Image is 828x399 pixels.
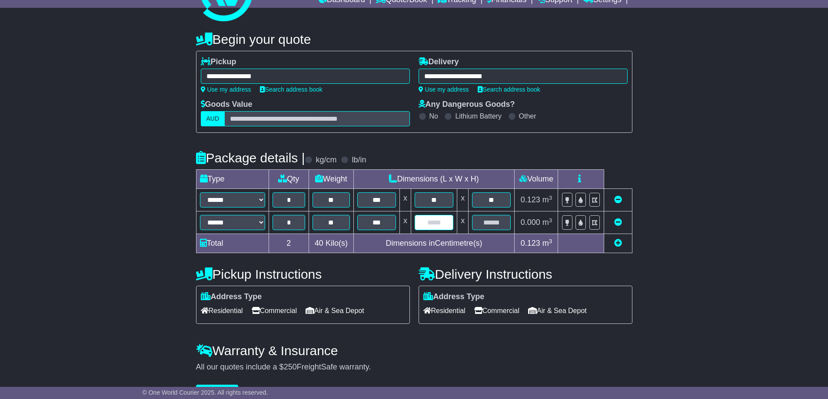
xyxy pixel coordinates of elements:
h4: Package details | [196,151,305,165]
span: m [542,218,552,227]
a: Search address book [478,86,540,93]
label: Other [519,112,536,120]
td: Qty [269,170,309,189]
label: lb/in [352,155,366,165]
td: Dimensions (L x W x H) [353,170,515,189]
span: 0.123 [521,239,540,247]
span: Commercial [474,304,519,317]
span: 250 [284,363,297,371]
span: Residential [201,304,243,317]
span: m [542,195,552,204]
label: No [429,112,438,120]
a: Use my address [419,86,469,93]
label: kg/cm [316,155,336,165]
label: Address Type [201,292,262,302]
span: m [542,239,552,247]
td: x [457,211,469,234]
label: Goods Value [201,100,253,109]
a: Search address book [260,86,323,93]
h4: Delivery Instructions [419,267,632,281]
td: Weight [309,170,354,189]
td: 2 [269,234,309,253]
label: AUD [201,111,225,126]
h4: Warranty & Insurance [196,343,632,358]
sup: 3 [549,217,552,224]
label: Address Type [423,292,485,302]
a: Remove this item [614,195,622,204]
span: 40 [315,239,323,247]
td: Dimensions in Centimetre(s) [353,234,515,253]
span: Residential [423,304,466,317]
a: Remove this item [614,218,622,227]
span: Commercial [252,304,297,317]
td: x [399,211,411,234]
label: Lithium Battery [455,112,502,120]
span: Air & Sea Depot [306,304,364,317]
h4: Pickup Instructions [196,267,410,281]
span: © One World Courier 2025. All rights reserved. [143,389,268,396]
span: Air & Sea Depot [528,304,587,317]
span: 0.123 [521,195,540,204]
td: Type [196,170,269,189]
sup: 3 [549,195,552,201]
div: All our quotes include a $ FreightSafe warranty. [196,363,632,372]
td: Total [196,234,269,253]
a: Add new item [614,239,622,247]
label: Delivery [419,57,459,67]
td: x [399,189,411,211]
h4: Begin your quote [196,32,632,46]
td: x [457,189,469,211]
td: Kilo(s) [309,234,354,253]
label: Pickup [201,57,236,67]
label: Any Dangerous Goods? [419,100,515,109]
sup: 3 [549,238,552,244]
span: 0.000 [521,218,540,227]
td: Volume [515,170,558,189]
a: Use my address [201,86,251,93]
